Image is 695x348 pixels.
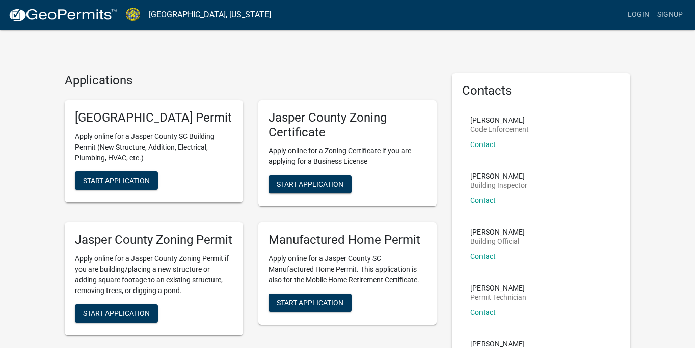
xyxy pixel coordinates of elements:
[470,228,525,236] p: [PERSON_NAME]
[269,294,352,312] button: Start Application
[470,140,496,149] a: Contact
[470,196,496,205] a: Contact
[462,83,620,98] h5: Contacts
[65,73,437,343] wm-workflow-list-section: Applications
[470,252,496,260] a: Contact
[470,284,526,292] p: [PERSON_NAME]
[470,126,529,133] p: Code Enforcement
[83,176,150,184] span: Start Application
[125,8,141,21] img: Jasper County, South Carolina
[470,308,496,316] a: Contact
[75,233,233,247] h5: Jasper County Zoning Permit
[149,6,271,23] a: [GEOGRAPHIC_DATA], [US_STATE]
[269,175,352,193] button: Start Application
[75,131,233,163] p: Apply online for a Jasper County SC Building Permit (New Structure, Addition, Electrical, Plumbin...
[269,253,426,285] p: Apply online for a Jasper County SC Manufactured Home Permit. This application is also for the Mo...
[470,172,527,180] p: [PERSON_NAME]
[269,146,426,167] p: Apply online for a Zoning Certificate if you are applying for a Business License
[470,182,527,189] p: Building Inspector
[75,110,233,125] h5: [GEOGRAPHIC_DATA] Permit
[653,5,687,24] a: Signup
[269,233,426,247] h5: Manufactured Home Permit
[269,110,426,140] h5: Jasper County Zoning Certificate
[277,299,343,307] span: Start Application
[277,180,343,188] span: Start Application
[75,171,158,190] button: Start Application
[75,304,158,323] button: Start Application
[470,340,526,347] p: [PERSON_NAME]
[470,238,525,245] p: Building Official
[65,73,437,88] h4: Applications
[470,117,529,124] p: [PERSON_NAME]
[624,5,653,24] a: Login
[470,294,526,301] p: Permit Technician
[83,309,150,317] span: Start Application
[75,253,233,296] p: Apply online for a Jasper County Zoning Permit if you are building/placing a new structure or add...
